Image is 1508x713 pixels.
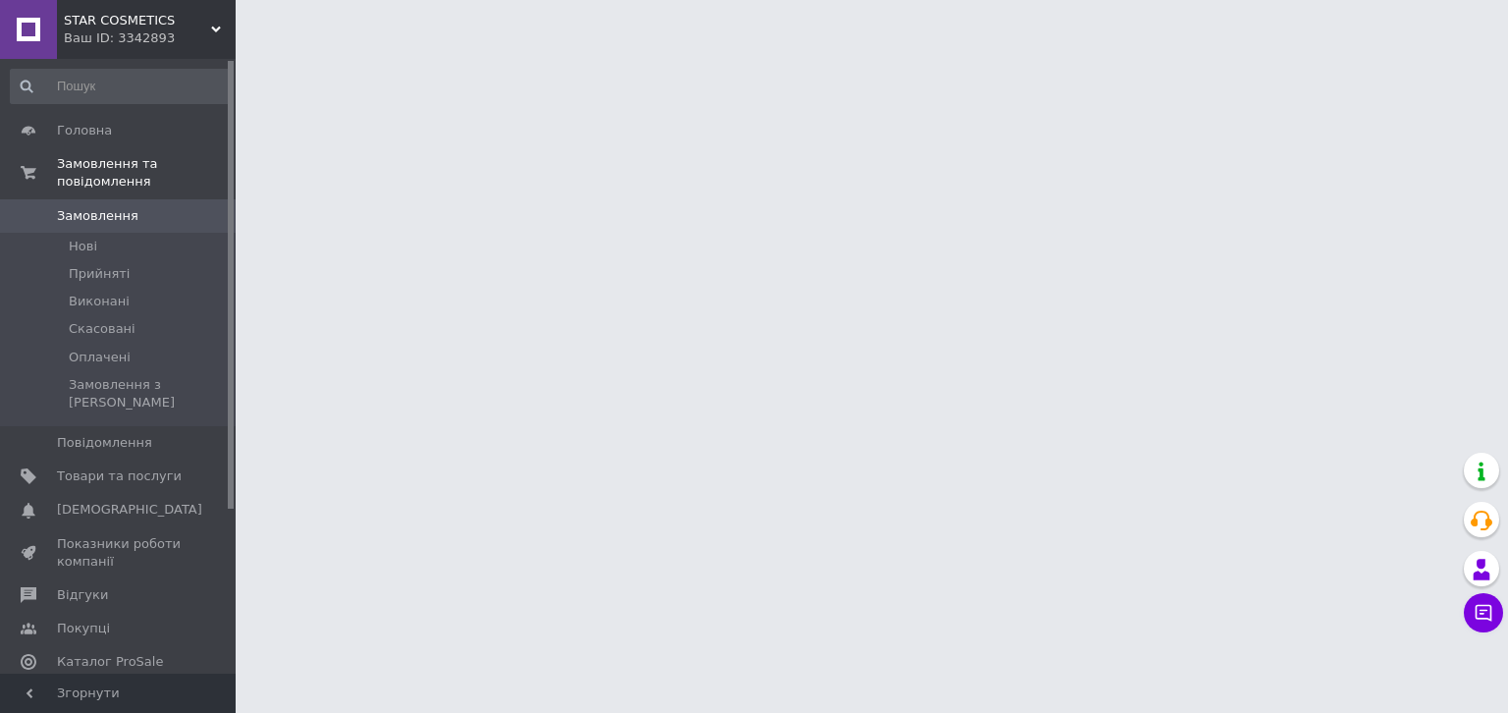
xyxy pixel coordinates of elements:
[10,69,232,104] input: Пошук
[57,535,182,571] span: Показники роботи компанії
[64,29,236,47] div: Ваш ID: 3342893
[1464,593,1503,632] button: Чат з покупцем
[57,207,138,225] span: Замовлення
[57,620,110,637] span: Покупці
[57,122,112,139] span: Головна
[69,265,130,283] span: Прийняті
[69,238,97,255] span: Нові
[57,155,236,191] span: Замовлення та повідомлення
[69,376,230,411] span: Замовлення з [PERSON_NAME]
[57,653,163,671] span: Каталог ProSale
[57,586,108,604] span: Відгуки
[57,434,152,452] span: Повідомлення
[69,349,131,366] span: Оплачені
[69,293,130,310] span: Виконані
[64,12,211,29] span: STAR COSMETICS
[57,467,182,485] span: Товари та послуги
[57,501,202,519] span: [DEMOGRAPHIC_DATA]
[69,320,135,338] span: Скасовані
